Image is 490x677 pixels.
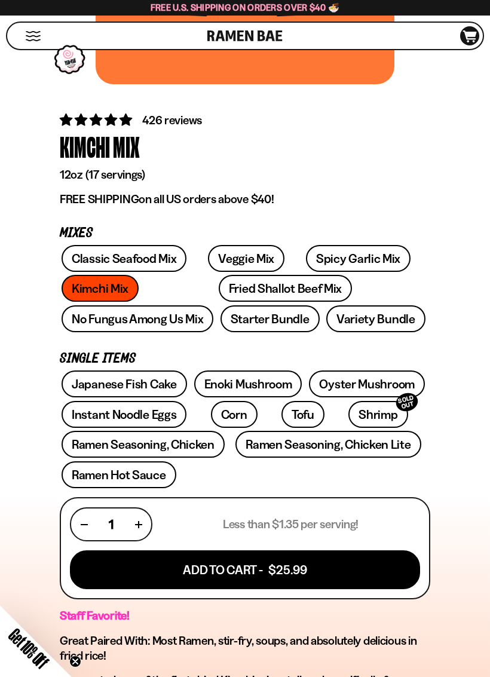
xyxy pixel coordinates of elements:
[151,2,340,13] span: Free U.S. Shipping on Orders over $40 🍜
[211,401,258,428] a: Corn
[60,353,430,364] p: Single Items
[62,431,225,458] a: Ramen Seasoning, Chicken
[25,31,41,41] button: Mobile Menu Trigger
[223,517,359,532] p: Less than $1.35 per serving!
[235,431,421,458] a: Ramen Seasoning, Chicken Lite
[60,228,430,239] p: Mixes
[142,113,202,127] span: 426 reviews
[394,390,420,413] div: SOLD OUT
[309,370,425,397] a: Oyster Mushroom
[306,245,411,272] a: Spicy Garlic Mix
[60,129,110,164] div: Kimchi
[62,245,186,272] a: Classic Seafood Mix
[69,655,81,667] button: Close teaser
[281,401,324,428] a: Tofu
[208,245,284,272] a: Veggie Mix
[5,625,52,672] span: Get 10% Off
[60,192,139,206] strong: FREE SHIPPING
[62,305,213,332] a: No Fungus Among Us Mix
[70,550,420,589] button: Add To Cart - $25.99
[62,401,186,428] a: Instant Noodle Eggs
[60,633,430,663] h2: Great Paired With: Most Ramen, stir-fry, soups, and absolutely delicious in fried rice!
[60,192,430,207] p: on all US orders above $40!
[326,305,425,332] a: Variety Bundle
[348,401,408,428] a: ShrimpSOLD OUT
[60,608,130,623] strong: Staff Favorite!
[219,275,352,302] a: Fried Shallot Beef Mix
[194,370,302,397] a: Enoki Mushroom
[62,370,187,397] a: Japanese Fish Cake
[60,167,430,182] p: 12oz (17 servings)
[62,461,176,488] a: Ramen Hot Sauce
[60,112,134,127] span: 4.76 stars
[113,129,140,164] div: Mix
[220,305,320,332] a: Starter Bundle
[109,517,114,532] span: 1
